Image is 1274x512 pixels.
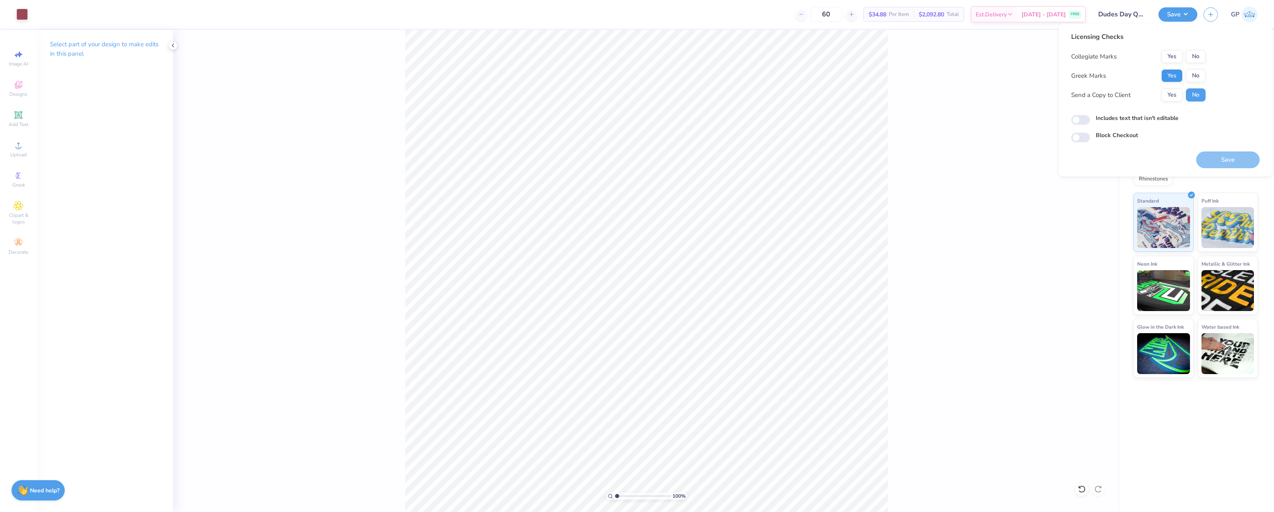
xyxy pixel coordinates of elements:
img: Water based Ink [1201,333,1254,374]
img: Neon Ink [1137,270,1190,311]
span: Clipart & logos [4,212,33,225]
img: Standard [1137,207,1190,248]
input: – – [810,7,842,22]
img: Metallic & Glitter Ink [1201,270,1254,311]
span: Standard [1137,196,1159,205]
span: $2,092.80 [919,10,944,19]
img: Puff Ink [1201,207,1254,248]
p: Select part of your design to make edits in this panel [50,40,160,59]
button: Yes [1161,88,1183,101]
span: GP [1231,10,1240,19]
span: [DATE] - [DATE] [1022,10,1066,19]
span: Decorate [9,249,28,255]
a: GP [1231,7,1258,23]
span: Add Text [9,121,28,128]
button: Yes [1161,69,1183,82]
button: Save [1158,7,1197,22]
span: 100 % [672,492,686,500]
button: No [1186,69,1206,82]
div: Collegiate Marks [1071,52,1117,61]
span: Est. Delivery [976,10,1007,19]
div: Rhinestones [1133,173,1173,185]
img: Germaine Penalosa [1242,7,1258,23]
button: No [1186,88,1206,101]
span: Puff Ink [1201,196,1219,205]
span: Greek [12,182,25,188]
span: Water based Ink [1201,323,1239,331]
span: Upload [10,151,27,158]
label: Block Checkout [1096,131,1138,140]
span: Total [947,10,959,19]
img: Glow in the Dark Ink [1137,333,1190,374]
button: No [1186,50,1206,63]
button: Yes [1161,50,1183,63]
span: Metallic & Glitter Ink [1201,259,1250,268]
input: Untitled Design [1092,6,1152,23]
span: Neon Ink [1137,259,1157,268]
label: Includes text that isn't editable [1096,114,1179,122]
span: Per Item [889,10,909,19]
span: Designs [9,91,27,97]
span: FREE [1071,11,1079,17]
div: Greek Marks [1071,71,1106,81]
span: Image AI [9,61,28,67]
div: Licensing Checks [1071,32,1206,42]
strong: Need help? [30,487,59,494]
span: $34.88 [869,10,886,19]
span: Glow in the Dark Ink [1137,323,1184,331]
div: Send a Copy to Client [1071,90,1131,100]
